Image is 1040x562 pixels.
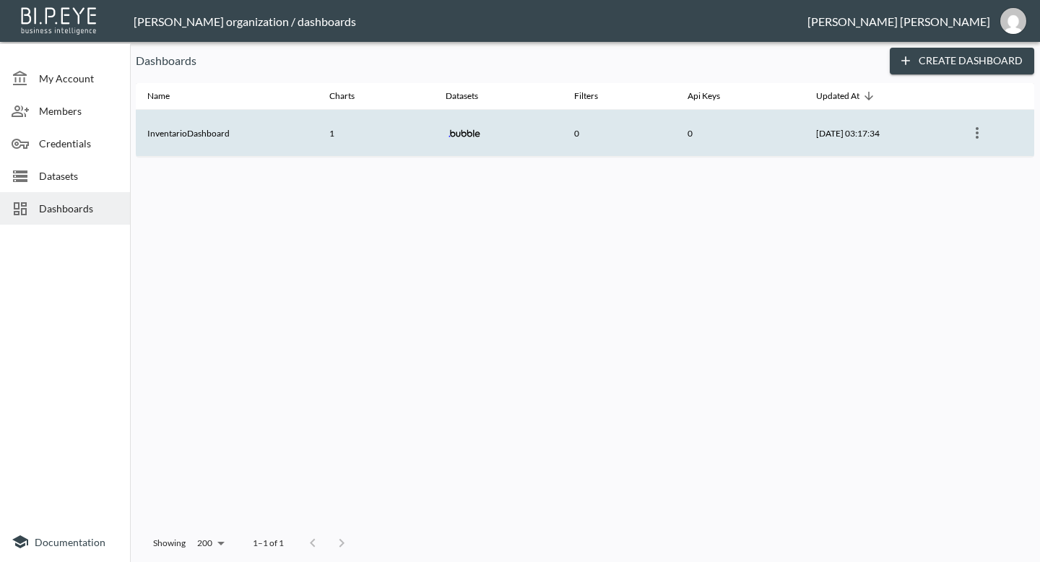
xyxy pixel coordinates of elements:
button: more [966,121,989,144]
div: 200 [191,534,230,553]
th: InventarioDashboard [136,110,318,157]
div: Charts [329,87,355,105]
div: [PERSON_NAME] [PERSON_NAME] [807,14,990,28]
p: Dashboards [136,52,878,69]
span: Credentials [39,136,118,151]
span: Filters [574,87,617,105]
img: bubble.io icon [448,117,480,149]
span: Members [39,103,118,118]
div: [PERSON_NAME] organization / dashboards [134,14,807,28]
a: Documentation [12,533,118,550]
div: Name [147,87,170,105]
span: Charts [329,87,373,105]
button: gavdavide@gmail.com [990,4,1036,38]
div: Datasets [446,87,478,105]
th: 2025-09-07, 03:17:34 [805,110,954,157]
p: 1–1 of 1 [253,537,284,549]
p: Showing [153,537,186,549]
button: Create Dashboard [890,48,1034,74]
a: new dataset [446,114,483,152]
span: Documentation [35,536,105,548]
span: Name [147,87,188,105]
th: 0 [563,110,676,157]
img: bipeye-logo [18,4,101,36]
th: {"type":{"isMobxInjector":true,"displayName":"inject-with-userStore-stripeStore-dashboardsStore(O... [954,110,1034,157]
span: Api Keys [688,87,739,105]
th: 1 [318,110,434,157]
div: Api Keys [688,87,720,105]
span: Datasets [39,168,118,183]
span: Dashboards [39,201,118,216]
span: Updated At [816,87,878,105]
span: Datasets [446,87,497,105]
div: Updated At [816,87,859,105]
th: 0 [676,110,805,157]
img: 45c2ddb0ffa3d93e30095155c78733dd [1000,8,1026,34]
th: {"type":"div","key":null,"ref":null,"props":{"style":{"display":"flex","gap":10},"children":[{"ty... [434,110,563,157]
div: Filters [574,87,598,105]
span: My Account [39,71,118,86]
